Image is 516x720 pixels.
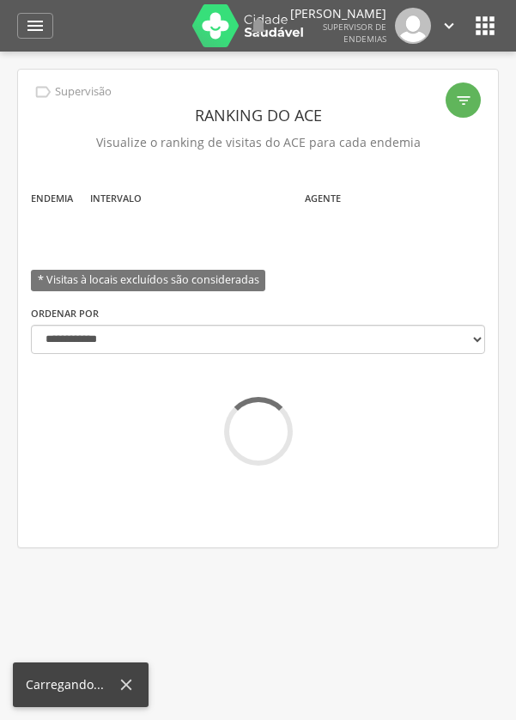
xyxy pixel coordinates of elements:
label: Endemia [31,192,73,205]
span: Supervisor de Endemias [323,21,386,45]
div: Carregando... [26,676,117,693]
i:  [25,15,46,36]
i:  [440,16,458,35]
label: Agente [305,192,341,205]
p: Supervisão [55,85,112,99]
a:  [17,13,53,39]
label: Ordenar por [31,307,99,320]
a:  [440,8,458,44]
i:  [33,82,52,101]
i:  [455,92,472,109]
label: Intervalo [90,192,142,205]
i:  [471,12,499,40]
div: Filtro [446,82,481,118]
header: Ranking do ACE [31,100,485,131]
span: * Visitas à locais excluídos são consideradas [31,270,265,291]
i:  [248,15,269,36]
p: [PERSON_NAME] [290,8,386,20]
a:  [248,8,269,44]
p: Visualize o ranking de visitas do ACE para cada endemia [31,131,485,155]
